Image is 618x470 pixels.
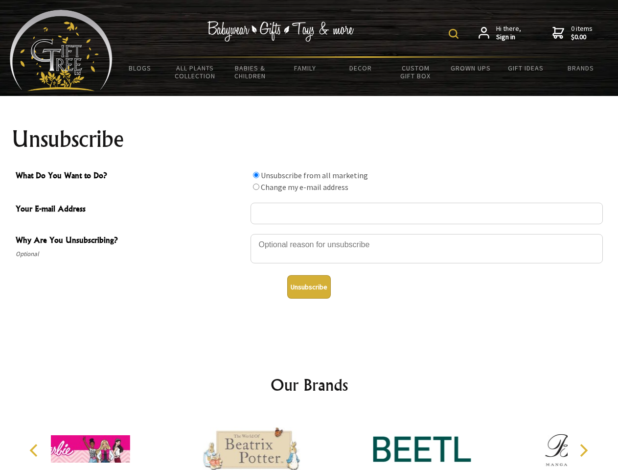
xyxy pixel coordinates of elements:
[278,58,333,78] a: Family
[449,29,458,39] img: product search
[24,440,46,461] button: Previous
[553,58,609,78] a: Brands
[223,58,278,86] a: Babies & Children
[443,58,498,78] a: Grown Ups
[16,203,246,217] span: Your E-mail Address
[333,58,388,78] a: Decor
[207,21,354,42] img: Babywear - Gifts - Toys & more
[251,203,603,224] input: Your E-mail Address
[10,10,113,91] img: Babyware - Gifts - Toys and more...
[261,170,368,180] label: Unsubscribe from all marketing
[498,58,553,78] a: Gift Ideas
[496,24,521,42] span: Hi there,
[571,24,593,42] span: 0 items
[496,33,521,42] strong: Sign in
[12,127,607,151] h1: Unsubscribe
[253,184,259,190] input: What Do You Want to Do?
[388,58,443,86] a: Custom Gift Box
[571,33,593,42] strong: $0.00
[253,172,259,178] input: What Do You Want to Do?
[168,58,223,86] a: All Plants Collection
[552,24,593,42] a: 0 items$0.00
[113,58,168,78] a: BLOGS
[287,275,331,299] button: Unsubscribe
[16,248,246,260] span: Optional
[261,182,348,192] label: Change my e-mail address
[16,234,246,248] span: Why Are You Unsubscribing?
[251,234,603,263] textarea: Why Are You Unsubscribing?
[16,169,246,184] span: What Do You Want to Do?
[572,440,594,461] button: Next
[20,373,599,397] h2: Our Brands
[479,24,521,42] a: Hi there,Sign in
